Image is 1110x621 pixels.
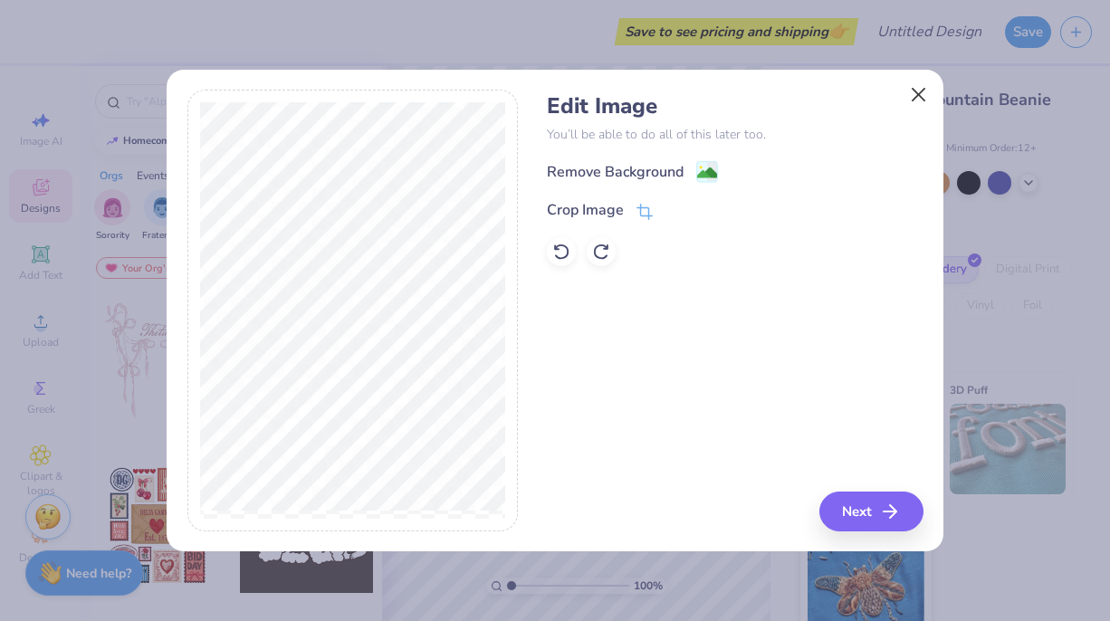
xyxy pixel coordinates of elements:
[547,93,923,119] h4: Edit Image
[902,77,936,111] button: Close
[547,125,923,144] p: You’ll be able to do all of this later too.
[547,199,624,221] div: Crop Image
[547,161,684,183] div: Remove Background
[819,492,923,531] button: Next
